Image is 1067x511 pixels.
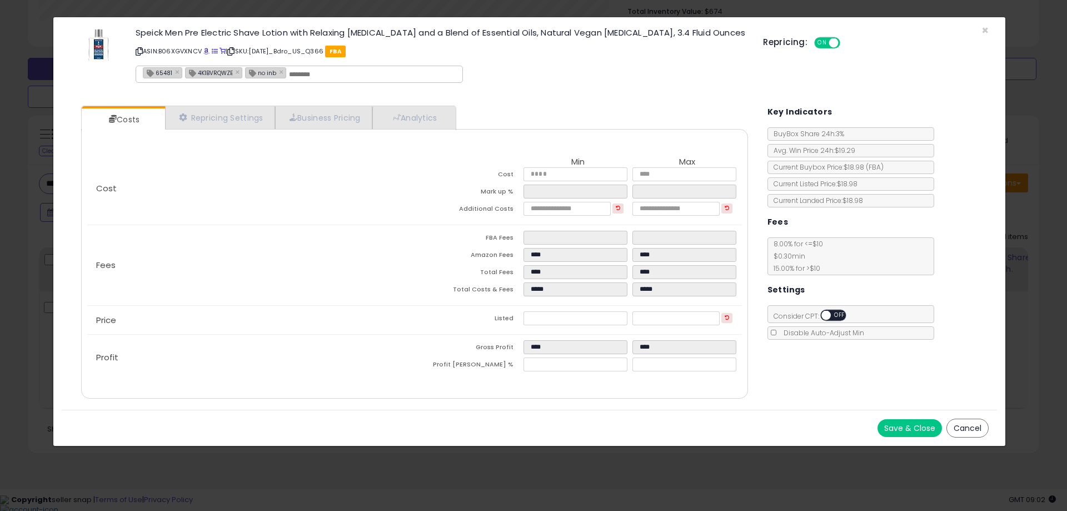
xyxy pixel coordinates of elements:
[844,162,884,172] span: $18.98
[415,231,523,248] td: FBA Fees
[175,67,182,77] a: ×
[279,67,286,77] a: ×
[415,282,523,300] td: Total Costs & Fees
[136,28,746,37] h3: Speick Men Pre Electric Shave Lotion with Relaxing [MEDICAL_DATA] and a Blend of Essential Oils, ...
[981,22,989,38] span: ×
[275,106,372,129] a: Business Pricing
[632,157,741,167] th: Max
[815,38,829,48] span: ON
[866,162,884,172] span: ( FBA )
[778,328,864,338] span: Disable Auto-Adjust Min
[246,68,276,77] span: no inb
[372,106,455,129] a: Analytics
[415,340,523,358] td: Gross Profit
[82,108,164,131] a: Costs
[87,353,415,362] p: Profit
[768,129,844,138] span: BuyBox Share 24h: 3%
[415,248,523,265] td: Amazon Fees
[768,146,855,155] span: Avg. Win Price 24h: $19.29
[415,265,523,282] td: Total Fees
[220,47,226,56] a: Your listing only
[768,311,861,321] span: Consider CPT:
[768,264,820,273] span: 15.00 % for > $10
[767,105,832,119] h5: Key Indicators
[839,38,856,48] span: OFF
[768,196,863,205] span: Current Landed Price: $18.98
[763,38,807,47] h5: Repricing:
[87,184,415,193] p: Cost
[768,179,857,188] span: Current Listed Price: $18.98
[143,68,172,77] span: 65481
[877,419,942,437] button: Save & Close
[831,311,849,320] span: OFF
[325,46,346,57] span: FBA
[87,316,415,325] p: Price
[946,419,989,438] button: Cancel
[88,28,109,62] img: 31DwID+Nk6L._SL60_.jpg
[415,185,523,202] td: Mark up %
[165,106,275,129] a: Repricing Settings
[768,251,805,261] span: $0.30 min
[523,157,632,167] th: Min
[415,358,523,375] td: Profit [PERSON_NAME] %
[767,215,789,229] h5: Fees
[415,167,523,185] td: Cost
[236,67,242,77] a: ×
[768,162,884,172] span: Current Buybox Price:
[767,283,805,297] h5: Settings
[768,239,823,273] span: 8.00 % for <= $10
[203,47,210,56] a: BuyBox page
[415,311,523,329] td: Listed
[212,47,218,56] a: All offer listings
[87,261,415,270] p: Fees
[186,68,233,77] span: 4K1BVRQWZE
[136,42,746,60] p: ASIN: B06XGVXNCV | SKU: [DATE]_Bdro_US_Q366
[415,202,523,219] td: Additional Costs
